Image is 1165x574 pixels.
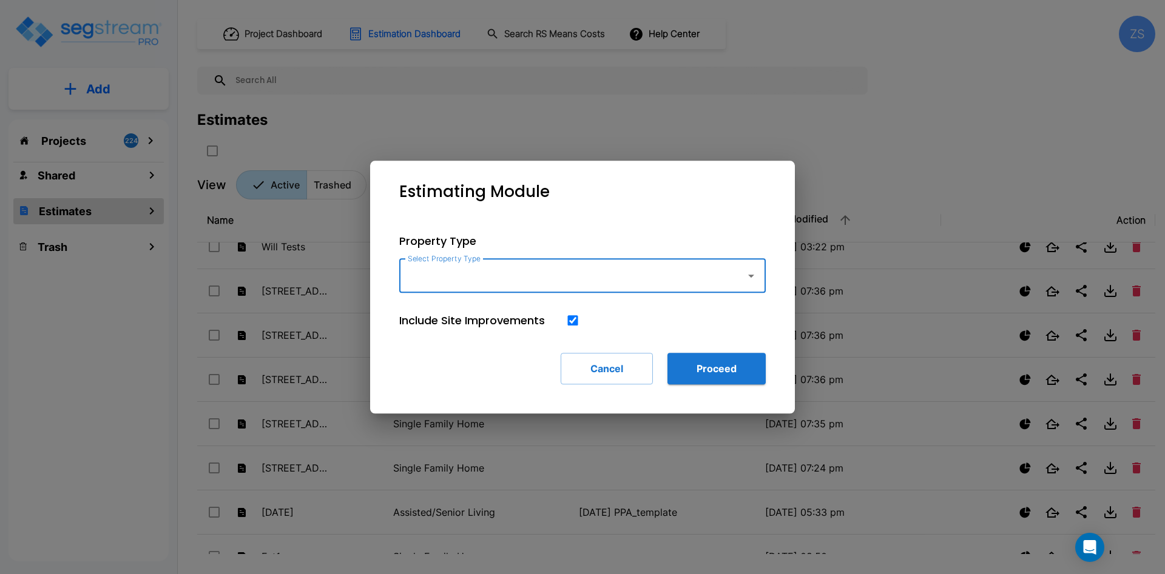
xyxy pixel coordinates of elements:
[561,353,653,384] button: Cancel
[408,253,481,264] label: Select Property Type
[667,353,766,384] button: Proceed
[399,233,766,249] p: Property Type
[1075,533,1104,562] div: Open Intercom Messenger
[399,180,550,204] p: Estimating Module
[399,312,545,329] p: Include Site Improvements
